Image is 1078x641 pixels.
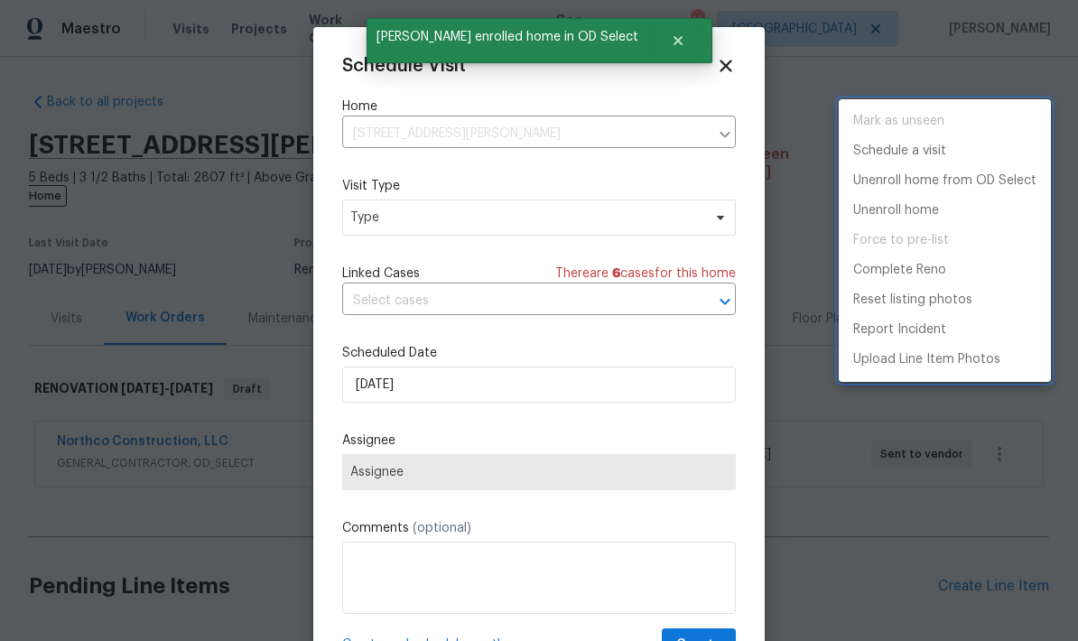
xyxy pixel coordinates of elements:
p: Unenroll home from OD Select [853,172,1036,190]
p: Reset listing photos [853,291,972,310]
p: Unenroll home [853,201,939,220]
p: Complete Reno [853,261,946,280]
p: Schedule a visit [853,142,946,161]
p: Report Incident [853,320,946,339]
span: Setup visit must be completed before moving home to pre-list [839,226,1051,255]
p: Upload Line Item Photos [853,350,1000,369]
